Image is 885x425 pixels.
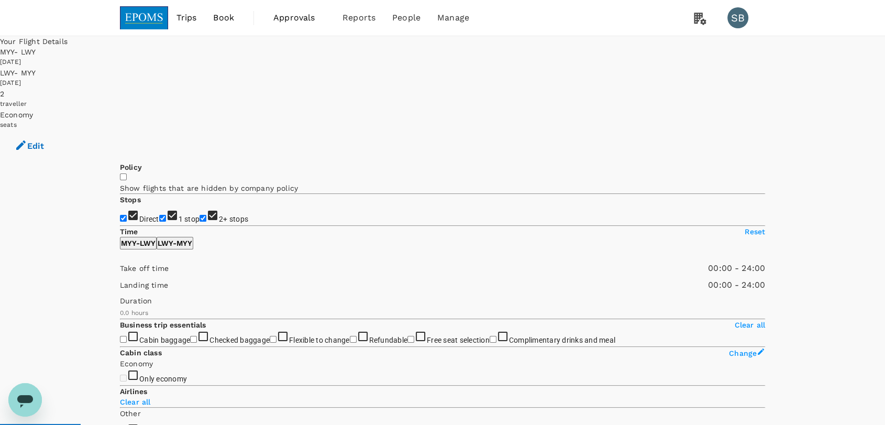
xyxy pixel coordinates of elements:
[735,320,765,330] p: Clear all
[120,375,127,382] input: Only economy
[120,358,765,369] p: Economy
[190,336,197,343] input: Checked baggage
[270,336,276,343] input: Flexible to change
[120,397,765,407] p: Clear all
[120,183,765,193] p: Show flights that are hidden by company policy
[139,336,190,344] span: Cabin baggage
[273,12,326,24] span: Approvals
[120,408,765,419] p: Other
[727,7,748,28] div: SB
[120,336,127,343] input: Cabin baggage
[120,280,168,290] p: Landing time
[120,195,141,204] strong: Stops
[437,12,469,24] span: Manage
[121,238,156,248] p: MYY - LWY
[745,226,765,237] p: Reset
[120,162,765,172] p: Policy
[120,263,169,274] p: Take off time
[369,336,408,344] span: Refundable
[120,387,147,396] strong: Airlines
[490,336,496,343] input: Complimentary drinks and meal
[120,296,765,306] p: Duration
[120,321,206,329] strong: Business trip essentials
[407,336,414,343] input: Free seat selection
[139,215,159,223] span: Direct
[120,226,138,237] p: Time
[509,336,615,344] span: Complimentary drinks and meal
[120,215,127,222] input: Direct
[392,12,421,24] span: People
[120,309,148,317] span: 0.0 hours
[139,375,187,383] span: Only economy
[213,12,234,24] span: Book
[158,238,192,248] p: LWY - MYY
[8,383,42,417] iframe: Button to launch messaging window
[729,349,757,357] span: Change
[200,215,206,222] input: 2+ stops
[120,348,162,357] strong: Cabin class
[176,12,197,24] span: Trips
[120,6,168,29] img: EPOMS SDN BHD
[708,263,765,273] span: 00:00 - 24:00
[179,215,200,223] span: 1 stop
[289,336,350,344] span: Flexible to change
[427,336,490,344] span: Free seat selection
[159,215,166,222] input: 1 stop
[350,336,357,343] input: Refundable
[708,280,765,290] span: 00:00 - 24:00
[219,215,248,223] span: 2+ stops
[342,12,375,24] span: Reports
[209,336,270,344] span: Checked baggage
